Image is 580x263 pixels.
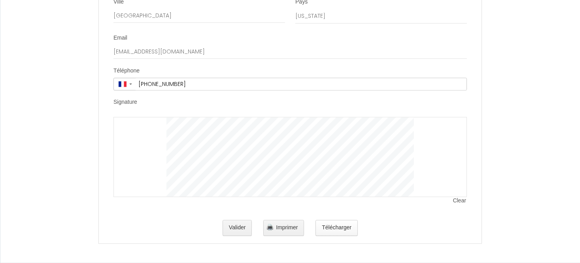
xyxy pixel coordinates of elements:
label: Téléphone [113,67,140,75]
span: Clear [453,197,467,205]
input: +33 6 12 34 56 78 [136,78,467,90]
label: Signature [113,98,137,106]
button: Valider [223,220,252,236]
label: Email [113,34,127,42]
span: Imprimer [276,224,298,231]
span: ▼ [128,82,133,86]
button: Imprimer [263,220,304,236]
button: Télécharger [316,220,358,236]
img: printer.png [267,224,273,230]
